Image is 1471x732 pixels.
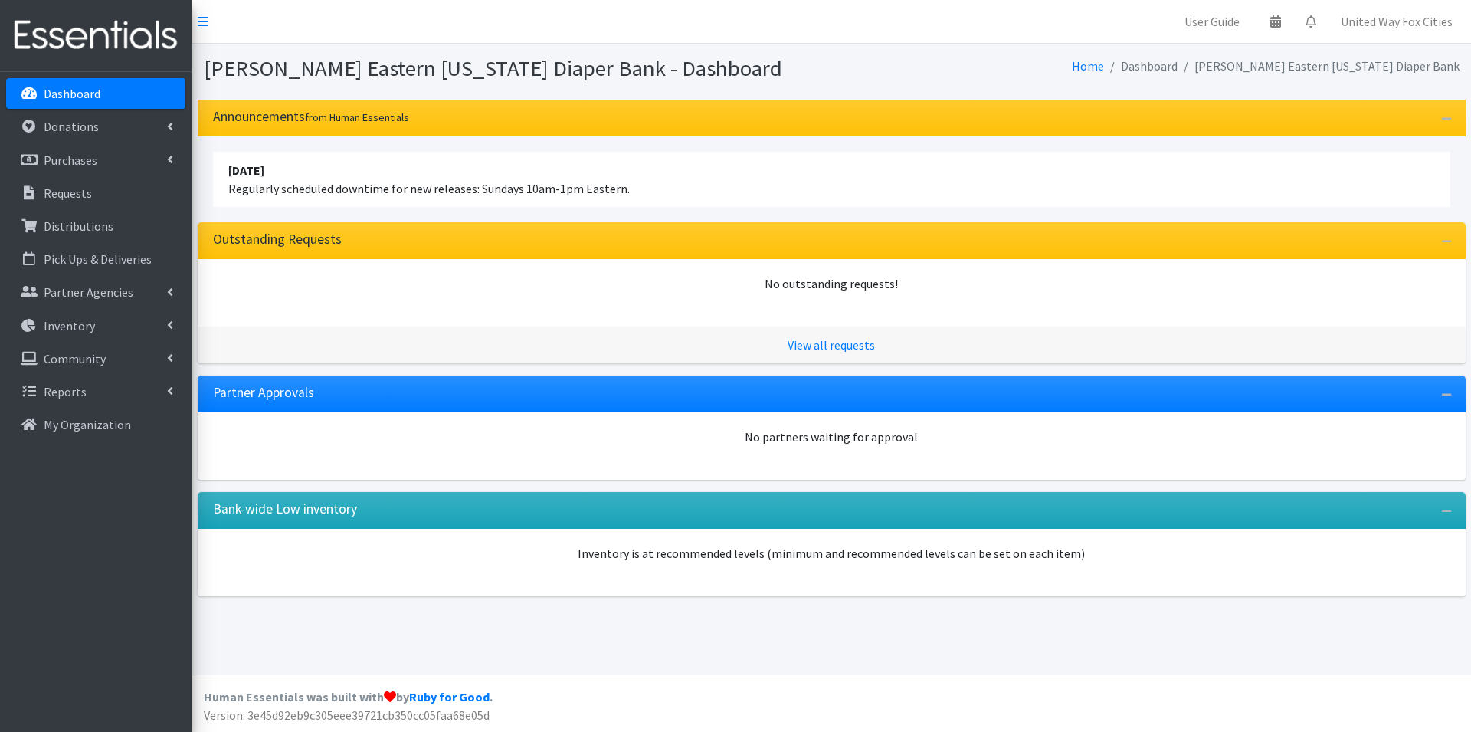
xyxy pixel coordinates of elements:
[44,351,106,366] p: Community
[1178,55,1460,77] li: [PERSON_NAME] Eastern [US_STATE] Diaper Bank
[6,78,185,109] a: Dashboard
[6,343,185,374] a: Community
[1328,6,1465,37] a: United Way Fox Cities
[213,544,1450,563] p: Inventory is at recommended levels (minimum and recommended levels can be set on each item)
[44,284,133,300] p: Partner Agencies
[204,55,826,82] h1: [PERSON_NAME] Eastern [US_STATE] Diaper Bank - Dashboard
[6,10,185,61] img: HumanEssentials
[1172,6,1252,37] a: User Guide
[6,376,185,407] a: Reports
[213,152,1450,207] li: Regularly scheduled downtime for new releases: Sundays 10am-1pm Eastern.
[44,318,95,333] p: Inventory
[44,417,131,432] p: My Organization
[6,211,185,241] a: Distributions
[6,178,185,208] a: Requests
[213,231,342,248] h3: Outstanding Requests
[204,707,490,723] span: Version: 3e45d92eb9c305eee39721cb350cc05faa68e05d
[213,274,1450,293] div: No outstanding requests!
[409,689,490,704] a: Ruby for Good
[213,428,1450,446] div: No partners waiting for approval
[6,409,185,440] a: My Organization
[44,86,100,101] p: Dashboard
[228,162,264,178] strong: [DATE]
[6,277,185,307] a: Partner Agencies
[44,384,87,399] p: Reports
[1072,58,1104,74] a: Home
[44,119,99,134] p: Donations
[305,110,409,124] small: from Human Essentials
[213,385,314,401] h3: Partner Approvals
[1104,55,1178,77] li: Dashboard
[6,111,185,142] a: Donations
[6,244,185,274] a: Pick Ups & Deliveries
[44,153,97,168] p: Purchases
[44,218,113,234] p: Distributions
[204,689,493,704] strong: Human Essentials was built with by .
[213,501,357,517] h3: Bank-wide Low inventory
[44,251,152,267] p: Pick Ups & Deliveries
[213,109,409,125] h3: Announcements
[44,185,92,201] p: Requests
[6,145,185,176] a: Purchases
[6,310,185,341] a: Inventory
[788,337,875,353] a: View all requests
